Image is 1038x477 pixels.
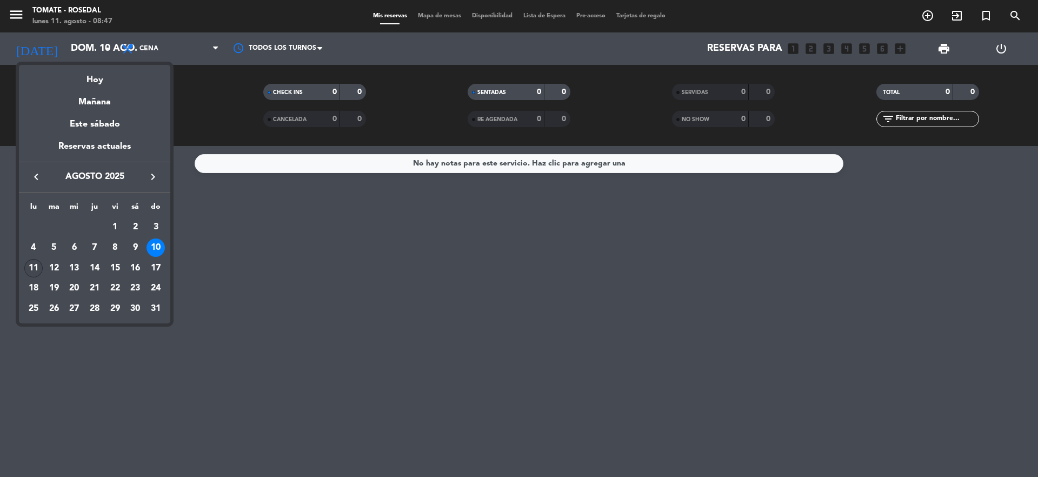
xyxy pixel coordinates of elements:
[106,279,124,297] div: 22
[19,65,170,87] div: Hoy
[106,239,124,257] div: 8
[145,299,166,319] td: 31 de agosto de 2025
[65,239,83,257] div: 6
[145,258,166,279] td: 17 de agosto de 2025
[23,237,44,258] td: 4 de agosto de 2025
[143,170,163,184] button: keyboard_arrow_right
[23,201,44,217] th: lunes
[44,258,64,279] td: 12 de agosto de 2025
[145,201,166,217] th: domingo
[45,300,63,318] div: 26
[85,279,104,297] div: 21
[46,170,143,184] span: agosto 2025
[84,299,105,319] td: 28 de agosto de 2025
[85,259,104,277] div: 14
[125,237,146,258] td: 9 de agosto de 2025
[24,300,43,318] div: 25
[105,278,125,299] td: 22 de agosto de 2025
[19,109,170,140] div: Este sábado
[147,259,165,277] div: 17
[125,201,146,217] th: sábado
[126,259,144,277] div: 16
[147,239,165,257] div: 10
[64,237,84,258] td: 6 de agosto de 2025
[105,201,125,217] th: viernes
[85,239,104,257] div: 7
[23,299,44,319] td: 25 de agosto de 2025
[105,299,125,319] td: 29 de agosto de 2025
[147,300,165,318] div: 31
[126,279,144,297] div: 23
[44,299,64,319] td: 26 de agosto de 2025
[147,218,165,236] div: 3
[64,201,84,217] th: miércoles
[30,170,43,183] i: keyboard_arrow_left
[106,259,124,277] div: 15
[45,279,63,297] div: 19
[65,279,83,297] div: 20
[106,218,124,236] div: 1
[64,299,84,319] td: 27 de agosto de 2025
[126,300,144,318] div: 30
[84,258,105,279] td: 14 de agosto de 2025
[147,279,165,297] div: 24
[145,237,166,258] td: 10 de agosto de 2025
[19,140,170,162] div: Reservas actuales
[85,300,104,318] div: 28
[125,258,146,279] td: 16 de agosto de 2025
[24,239,43,257] div: 4
[125,278,146,299] td: 23 de agosto de 2025
[126,218,144,236] div: 2
[45,239,63,257] div: 5
[105,258,125,279] td: 15 de agosto de 2025
[105,237,125,258] td: 8 de agosto de 2025
[23,217,105,237] td: AGO.
[23,258,44,279] td: 11 de agosto de 2025
[84,237,105,258] td: 7 de agosto de 2025
[44,278,64,299] td: 19 de agosto de 2025
[19,87,170,109] div: Mañana
[147,170,159,183] i: keyboard_arrow_right
[64,278,84,299] td: 20 de agosto de 2025
[45,259,63,277] div: 12
[145,217,166,237] td: 3 de agosto de 2025
[125,299,146,319] td: 30 de agosto de 2025
[145,278,166,299] td: 24 de agosto de 2025
[65,259,83,277] div: 13
[64,258,84,279] td: 13 de agosto de 2025
[84,278,105,299] td: 21 de agosto de 2025
[84,201,105,217] th: jueves
[106,300,124,318] div: 29
[105,217,125,237] td: 1 de agosto de 2025
[26,170,46,184] button: keyboard_arrow_left
[65,300,83,318] div: 27
[126,239,144,257] div: 9
[23,278,44,299] td: 18 de agosto de 2025
[125,217,146,237] td: 2 de agosto de 2025
[44,201,64,217] th: martes
[44,237,64,258] td: 5 de agosto de 2025
[24,259,43,277] div: 11
[24,279,43,297] div: 18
